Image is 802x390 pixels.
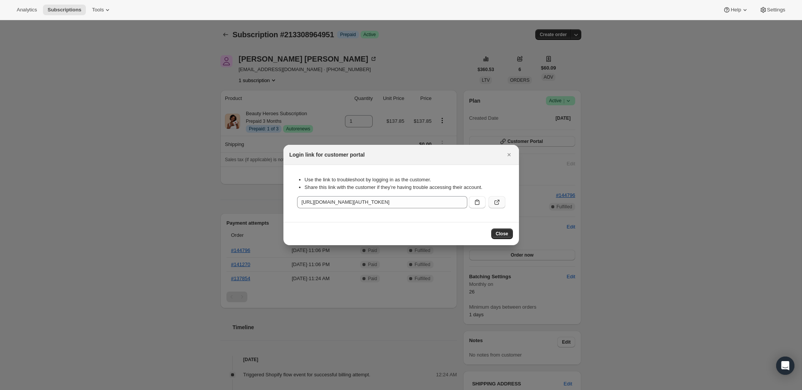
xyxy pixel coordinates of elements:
button: Analytics [12,5,41,15]
button: Settings [755,5,790,15]
span: Subscriptions [47,7,81,13]
div: Open Intercom Messenger [776,357,794,375]
span: Analytics [17,7,37,13]
span: Settings [767,7,785,13]
li: Share this link with the customer if they’re having trouble accessing their account. [305,184,505,191]
span: Help [731,7,741,13]
button: Close [504,149,514,160]
button: Help [718,5,753,15]
button: Tools [87,5,116,15]
li: Use the link to troubleshoot by logging in as the customer. [305,176,505,184]
button: Subscriptions [43,5,86,15]
button: Close [491,228,513,239]
span: Close [496,231,508,237]
h2: Login link for customer portal [289,151,365,159]
span: Tools [92,7,104,13]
